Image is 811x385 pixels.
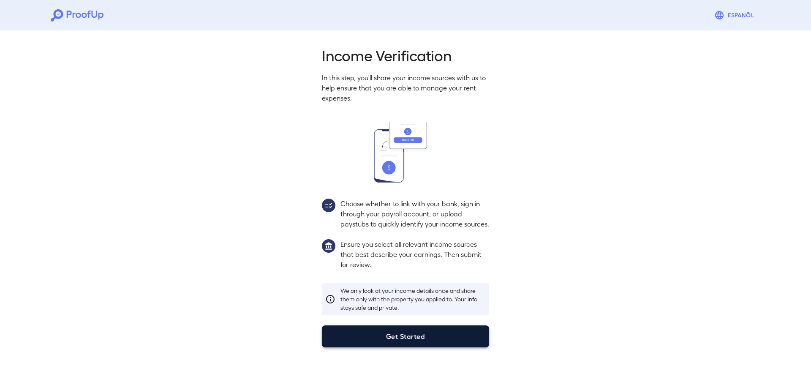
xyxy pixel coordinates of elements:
[340,199,489,229] p: Choose whether to link with your bank, sign in through your payroll account, or upload paystubs t...
[340,239,489,270] p: Ensure you select all relevant income sources that best describe your earnings. Then submit for r...
[322,46,489,64] h2: Income Verification
[322,239,335,253] img: group1.svg
[340,287,486,312] p: We only look at your income details once and share them only with the property you applied to. Yo...
[322,73,489,103] p: In this step, you'll share your income sources with us to help ensure that you are able to manage...
[711,7,760,24] button: Espanõl
[374,122,437,183] img: transfer_money.svg
[322,325,489,347] button: Get Started
[322,199,335,212] img: group2.svg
